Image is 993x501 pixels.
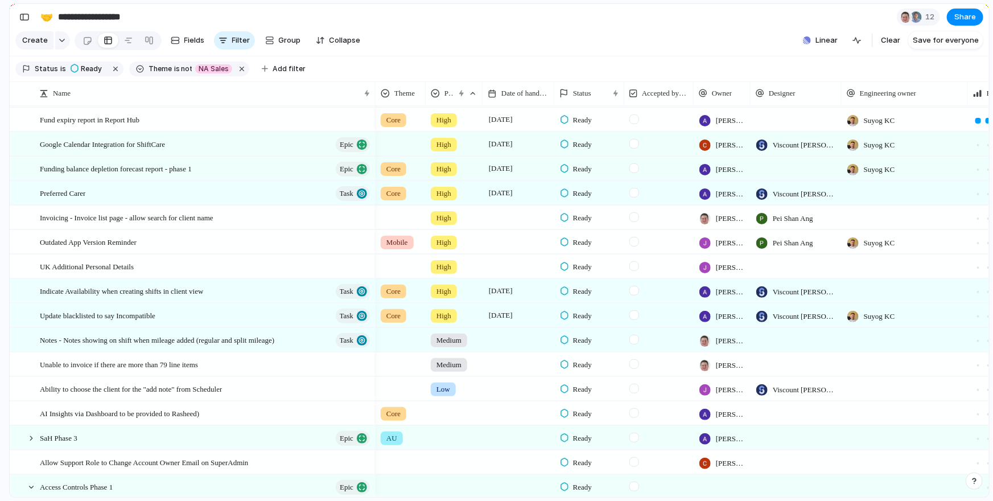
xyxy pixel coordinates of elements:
[444,88,454,99] span: Priority
[573,88,591,99] span: Status
[273,64,306,74] span: Add filter
[40,382,222,395] span: Ability to choose the client for the "add note" from Scheduler
[214,31,255,50] button: Filter
[642,88,688,99] span: Accepted by Engineering
[716,115,745,126] span: [PERSON_NAME]
[773,286,837,298] span: Viscount [PERSON_NAME]
[573,188,592,199] span: Ready
[38,8,56,26] button: 🤝
[336,162,370,176] button: Epic
[40,260,134,273] span: UK Additional Personal Details
[336,284,370,299] button: Task
[773,311,837,322] span: Viscount [PERSON_NAME]
[22,35,48,46] span: Create
[40,431,77,444] span: SaH Phase 3
[712,88,732,99] span: Owner
[15,31,53,50] button: Create
[40,455,248,469] span: Allow Support Role to Change Account Owner Email on SuperAdmin
[184,35,205,46] span: Fields
[436,261,451,273] span: High
[40,162,192,175] span: Funding balance depletion forecast report - phase 1
[436,139,451,150] span: High
[573,139,592,150] span: Ready
[864,237,895,249] span: Suyog KC
[798,32,842,49] button: Linear
[172,63,195,75] button: isnot
[394,88,415,99] span: Theme
[58,63,68,75] button: is
[40,186,85,199] span: Preferred Carer
[864,139,895,151] span: Suyog KC
[486,113,516,126] span: [DATE]
[925,11,938,23] span: 12
[436,114,451,126] span: High
[60,64,66,74] span: is
[279,35,301,46] span: Group
[573,310,592,322] span: Ready
[340,137,353,153] span: Epic
[573,408,592,420] span: Ready
[259,31,307,50] button: Group
[947,9,983,26] button: Share
[336,137,370,152] button: Epic
[954,11,976,23] span: Share
[436,335,462,346] span: Medium
[340,186,353,202] span: Task
[573,433,592,444] span: Ready
[573,237,592,248] span: Ready
[386,433,397,444] span: AU
[860,88,916,99] span: Engineering owner
[876,31,905,50] button: Clear
[716,139,745,151] span: [PERSON_NAME]
[573,163,592,175] span: Ready
[40,137,165,150] span: Google Calendar Integration for ShiftCare
[716,409,745,420] span: [PERSON_NAME]
[386,114,401,126] span: Core
[573,212,592,224] span: Ready
[180,64,192,74] span: not
[716,458,745,469] span: [PERSON_NAME]
[386,408,401,420] span: Core
[40,211,213,224] span: Invoicing - Invoice list page - allow search for client name
[436,286,451,297] span: High
[573,359,592,371] span: Ready
[336,480,370,495] button: Epic
[486,284,516,298] span: [DATE]
[436,163,451,175] span: High
[436,384,450,395] span: Low
[166,31,209,50] button: Fields
[386,237,408,248] span: Mobile
[716,384,745,396] span: [PERSON_NAME]
[340,161,353,177] span: Epic
[486,137,516,151] span: [DATE]
[436,310,451,322] span: High
[573,482,592,493] span: Ready
[773,188,837,200] span: Viscount [PERSON_NAME]
[773,237,813,249] span: Pei Shan Ang
[773,139,837,151] span: Viscount [PERSON_NAME]
[573,384,592,395] span: Ready
[386,310,401,322] span: Core
[340,479,353,495] span: Epic
[386,188,401,199] span: Core
[716,237,745,249] span: [PERSON_NAME]
[232,35,250,46] span: Filter
[67,63,109,75] button: Ready
[40,333,274,346] span: Notes - Notes showing on shift when mileage added (regular and split mileage)
[864,164,895,175] span: Suyog KC
[864,115,895,126] span: Suyog KC
[716,360,745,371] span: [PERSON_NAME]
[573,261,592,273] span: Ready
[386,286,401,297] span: Core
[340,332,353,348] span: Task
[386,163,401,175] span: Core
[769,88,796,99] span: Designer
[716,262,745,273] span: [PERSON_NAME]
[336,309,370,323] button: Task
[255,61,312,77] button: Add filter
[486,162,516,175] span: [DATE]
[174,64,180,74] span: is
[436,188,451,199] span: High
[436,212,451,224] span: High
[716,213,745,224] span: [PERSON_NAME]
